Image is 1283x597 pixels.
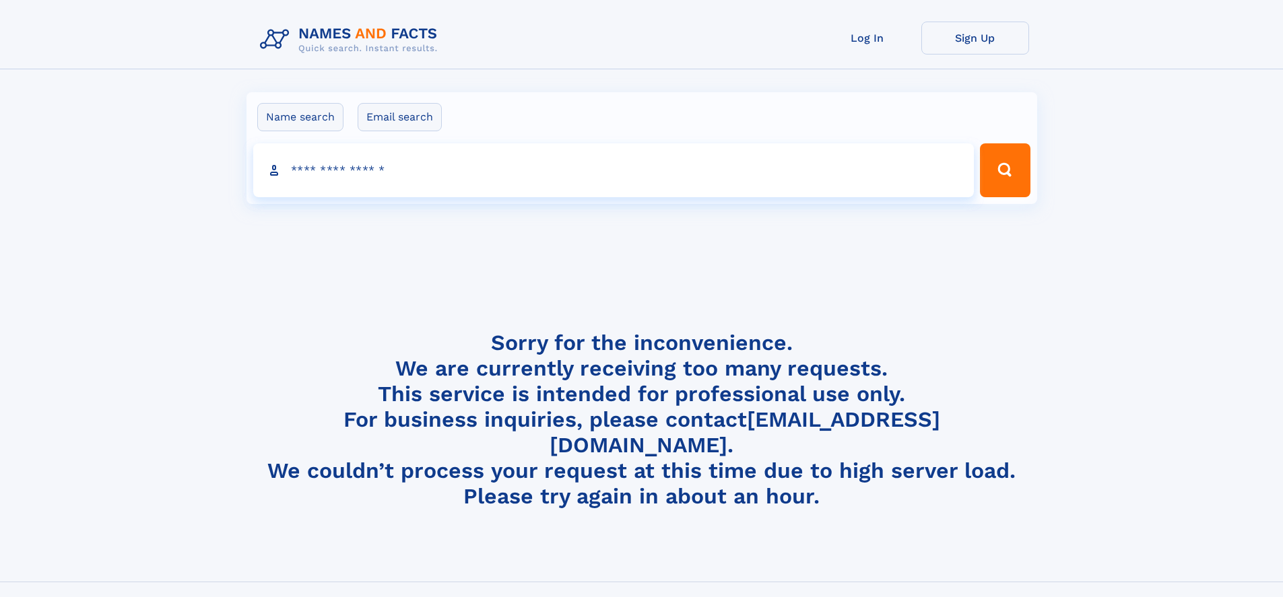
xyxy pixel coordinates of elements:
[814,22,921,55] a: Log In
[255,22,449,58] img: Logo Names and Facts
[257,103,343,131] label: Name search
[253,143,975,197] input: search input
[358,103,442,131] label: Email search
[255,330,1029,510] h4: Sorry for the inconvenience. We are currently receiving too many requests. This service is intend...
[980,143,1030,197] button: Search Button
[921,22,1029,55] a: Sign Up
[550,407,940,458] a: [EMAIL_ADDRESS][DOMAIN_NAME]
